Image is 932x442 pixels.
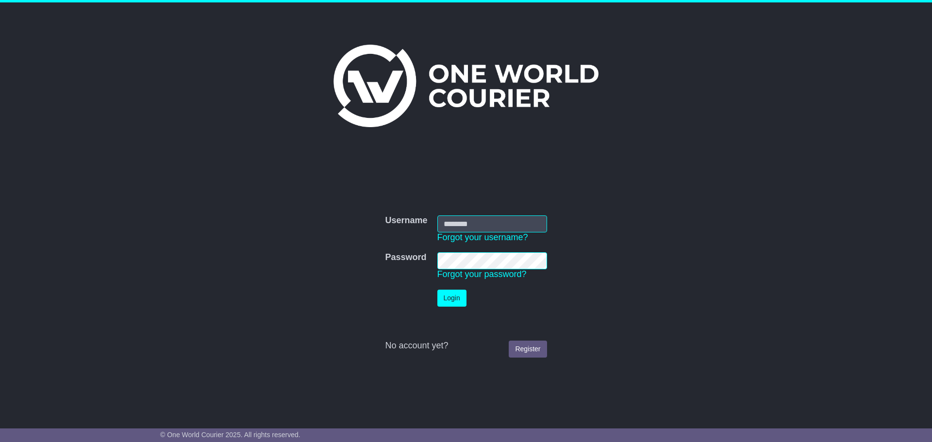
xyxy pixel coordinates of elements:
button: Login [437,290,466,307]
label: Username [385,215,427,226]
a: Register [509,341,547,358]
label: Password [385,252,426,263]
img: One World [333,45,599,127]
div: No account yet? [385,341,547,351]
a: Forgot your username? [437,232,528,242]
span: © One World Courier 2025. All rights reserved. [160,431,300,439]
a: Forgot your password? [437,269,527,279]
